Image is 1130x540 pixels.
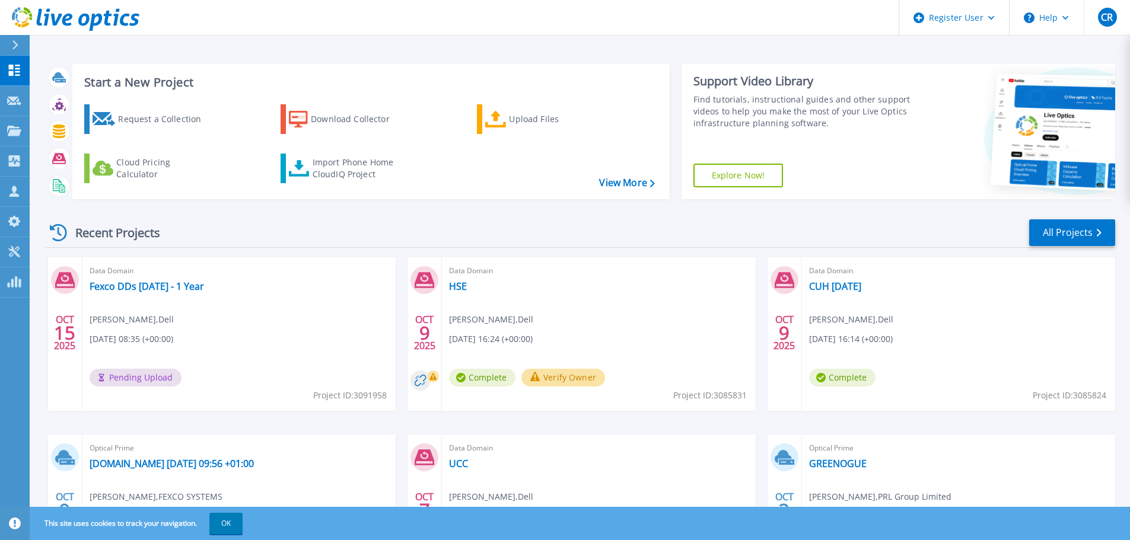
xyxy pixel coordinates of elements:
span: Project ID: 3085831 [673,389,747,402]
span: 3 [779,505,790,515]
span: Project ID: 3085824 [1033,389,1106,402]
div: OCT 2025 [53,311,76,354]
h3: Start a New Project [84,76,654,89]
div: OCT 2025 [773,311,795,354]
a: View More [599,177,654,188]
button: Verify Owner [521,369,605,386]
div: Import Phone Home CloudIQ Project [313,156,405,180]
span: [PERSON_NAME] , PRL Group Limited [809,490,951,503]
span: [DATE] 08:35 (+00:00) [90,333,173,346]
span: [DATE] 16:24 (+00:00) [449,333,533,346]
a: Fexco DDs [DATE] - 1 Year [90,280,204,292]
span: Pending Upload [90,369,182,386]
a: Upload Files [477,104,609,134]
div: Recent Projects [46,218,176,247]
span: CR [1101,12,1113,22]
div: OCT 2025 [773,488,795,532]
a: Request a Collection [84,104,217,134]
span: 9 [419,328,430,338]
span: 9 [59,505,70,515]
span: Project ID: 3091958 [313,389,387,402]
span: Optical Prime [90,442,389,455]
div: Cloud Pricing Calculator [116,156,211,180]
div: Upload Files [509,107,604,131]
span: 7 [419,505,430,515]
span: [PERSON_NAME] , Dell [90,313,174,326]
div: Support Video Library [693,74,915,89]
div: Find tutorials, instructional guides and other support videos to help you make the most of your L... [693,94,915,129]
div: Download Collector [311,107,406,131]
a: GREENOGUE [809,458,867,469]
span: [PERSON_NAME] , FEXCO SYSTEMS [90,490,222,503]
div: Request a Collection [118,107,213,131]
span: Complete [449,369,515,386]
a: Download Collector [281,104,413,134]
span: Optical Prime [809,442,1108,455]
span: [DATE] 16:14 (+00:00) [809,333,893,346]
div: OCT 2025 [413,311,436,354]
div: OCT 2025 [53,488,76,532]
a: All Projects [1029,219,1115,246]
span: [PERSON_NAME] , Dell [449,490,533,503]
span: [PERSON_NAME] , Dell [449,313,533,326]
a: CUH [DATE] [809,280,861,292]
button: OK [209,513,243,534]
span: 15 [54,328,75,338]
a: Explore Now! [693,164,784,187]
span: [PERSON_NAME] , Dell [809,313,893,326]
span: 9 [779,328,790,338]
a: UCC [449,458,468,469]
span: Data Domain [449,264,748,277]
a: [DOMAIN_NAME] [DATE] 09:56 +01:00 [90,458,254,469]
a: Cloud Pricing Calculator [84,154,217,183]
span: This site uses cookies to track your navigation. [33,513,243,534]
span: Data Domain [449,442,748,455]
a: HSE [449,280,467,292]
span: Complete [809,369,876,386]
span: Data Domain [809,264,1108,277]
span: Data Domain [90,264,389,277]
div: OCT 2025 [413,488,436,532]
